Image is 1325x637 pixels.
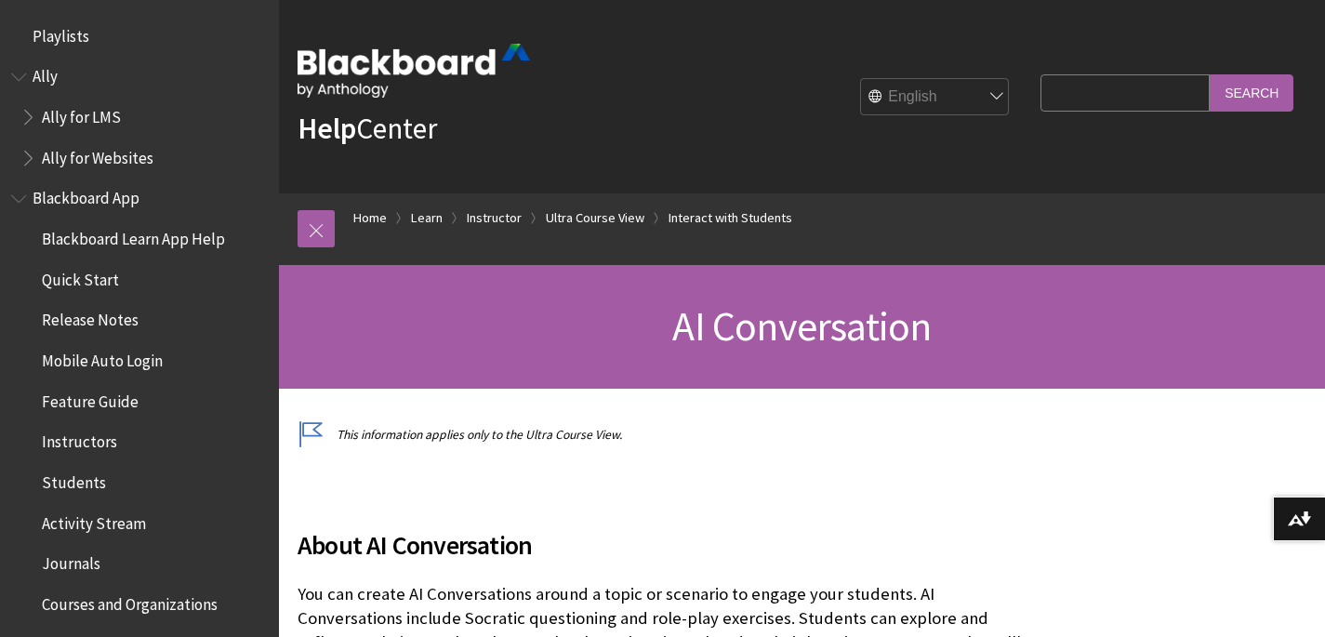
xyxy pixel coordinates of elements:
a: Home [353,206,387,230]
a: Interact with Students [669,206,792,230]
span: Courses and Organizations [42,589,218,614]
span: AI Conversation [672,300,931,352]
span: Journals [42,549,100,574]
span: Mobile Auto Login [42,345,163,370]
span: Release Notes [42,305,139,330]
span: Feature Guide [42,386,139,411]
nav: Book outline for Playlists [11,20,268,52]
span: Ally for Websites [42,142,153,167]
span: Ally for LMS [42,101,121,126]
select: Site Language Selector [861,79,1010,116]
a: Learn [411,206,443,230]
img: Blackboard by Anthology [298,44,530,98]
span: Students [42,467,106,492]
span: About AI Conversation [298,525,1031,564]
span: Quick Start [42,264,119,289]
input: Search [1210,74,1293,111]
p: This information applies only to the Ultra Course View. [298,426,1031,444]
span: Blackboard App [33,183,139,208]
a: HelpCenter [298,110,437,147]
span: Playlists [33,20,89,46]
span: Blackboard Learn App Help [42,223,225,248]
nav: Book outline for Anthology Ally Help [11,61,268,174]
span: Instructors [42,427,117,452]
a: Ultra Course View [546,206,644,230]
a: Instructor [467,206,522,230]
span: Ally [33,61,58,86]
strong: Help [298,110,356,147]
span: Activity Stream [42,508,146,533]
